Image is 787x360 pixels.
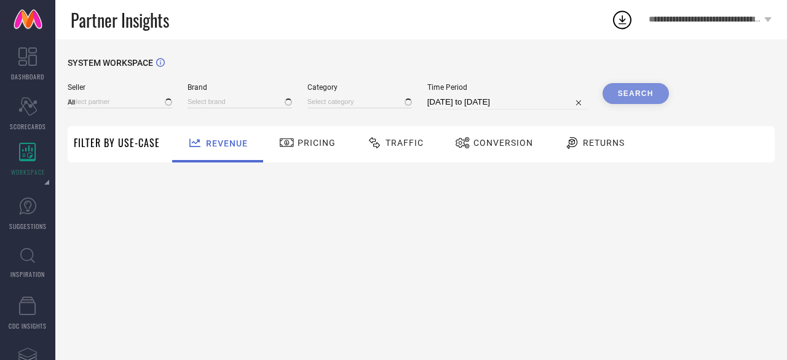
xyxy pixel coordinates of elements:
span: INSPIRATION [10,270,45,279]
span: Partner Insights [71,7,169,33]
span: Brand [188,83,292,92]
input: Select brand [188,95,292,108]
span: SUGGESTIONS [9,222,47,231]
span: Seller [68,83,172,92]
div: Open download list [611,9,633,31]
input: Select category [307,95,412,108]
span: Filter By Use-Case [74,135,160,150]
input: Select time period [427,95,587,110]
span: Category [307,83,412,92]
input: Select partner [68,95,172,108]
span: Revenue [206,138,248,148]
span: Time Period [427,83,587,92]
span: Pricing [298,138,336,148]
span: SYSTEM WORKSPACE [68,58,153,68]
span: Traffic [386,138,424,148]
span: SCORECARDS [10,122,46,131]
span: Conversion [473,138,533,148]
span: CDC INSIGHTS [9,321,47,330]
span: Returns [583,138,625,148]
span: WORKSPACE [11,167,45,177]
span: DASHBOARD [11,72,44,81]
